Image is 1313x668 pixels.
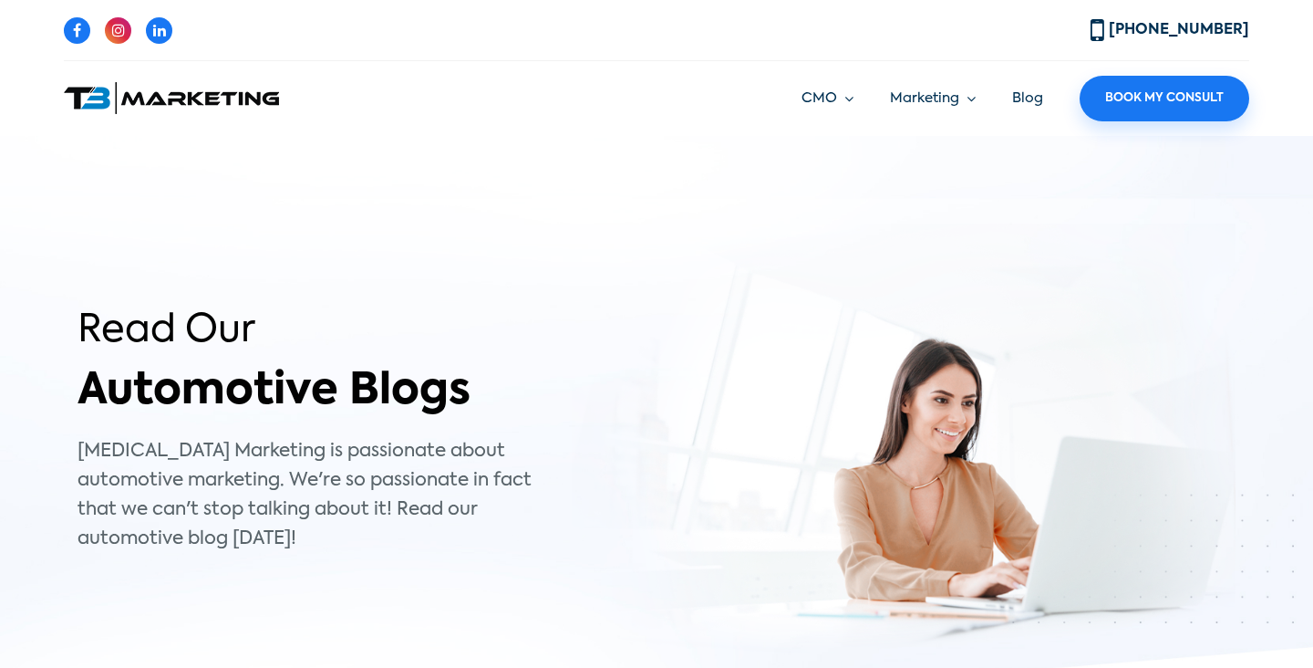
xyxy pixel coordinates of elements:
b: Automotive Blogs [78,362,544,423]
p: [MEDICAL_DATA] Marketing is passionate about automotive marketing. We're so passionate in fact th... [78,437,544,554]
h1: Read Our [78,308,544,422]
a: [PHONE_NUMBER] [1091,23,1249,37]
a: Marketing [890,89,976,110]
a: Blog [1012,91,1043,105]
a: Book My Consult [1080,76,1249,121]
a: CMO [801,89,853,110]
img: T3 Marketing [64,82,279,114]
